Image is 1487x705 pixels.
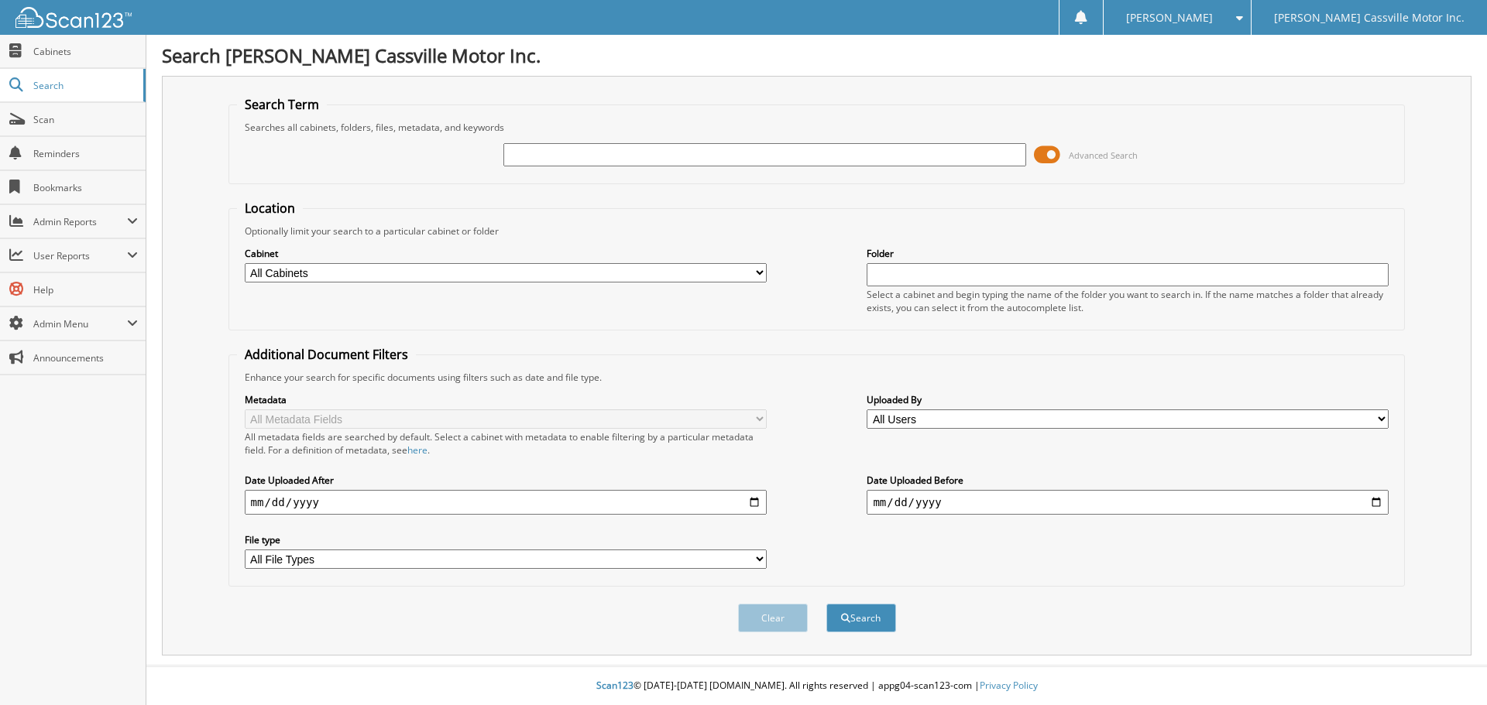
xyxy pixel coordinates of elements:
[162,43,1472,68] h1: Search [PERSON_NAME] Cassville Motor Inc.
[33,45,138,58] span: Cabinets
[237,224,1397,238] div: Optionally limit your search to a particular cabinet or folder
[15,7,132,28] img: scan123-logo-white.svg
[407,443,428,457] a: here
[1274,13,1465,22] span: [PERSON_NAME] Cassville Motor Inc.
[1069,149,1138,161] span: Advanced Search
[146,667,1487,705] div: © [DATE]-[DATE] [DOMAIN_NAME]. All rights reserved | appg04-scan123-com |
[867,247,1389,260] label: Folder
[237,96,327,113] legend: Search Term
[33,351,138,364] span: Announcements
[245,490,767,515] input: start
[245,533,767,546] label: File type
[867,474,1389,487] label: Date Uploaded Before
[1126,13,1213,22] span: [PERSON_NAME]
[867,490,1389,515] input: end
[33,79,136,92] span: Search
[33,249,127,262] span: User Reports
[826,604,896,632] button: Search
[33,317,127,330] span: Admin Menu
[245,247,767,260] label: Cabinet
[980,679,1038,692] a: Privacy Policy
[33,283,138,296] span: Help
[245,430,767,457] div: All metadata fields are searched by default. Select a cabinet with metadata to enable filtering b...
[245,474,767,487] label: Date Uploaded After
[33,113,138,126] span: Scan
[33,215,127,228] span: Admin Reports
[738,604,808,632] button: Clear
[33,147,138,160] span: Reminders
[1410,631,1487,705] iframe: Chat Widget
[237,121,1397,134] div: Searches all cabinets, folders, files, metadata, and keywords
[867,393,1389,406] label: Uploaded By
[867,288,1389,314] div: Select a cabinet and begin typing the name of the folder you want to search in. If the name match...
[237,371,1397,384] div: Enhance your search for specific documents using filters such as date and file type.
[596,679,634,692] span: Scan123
[237,200,303,217] legend: Location
[33,181,138,194] span: Bookmarks
[245,393,767,406] label: Metadata
[237,346,416,363] legend: Additional Document Filters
